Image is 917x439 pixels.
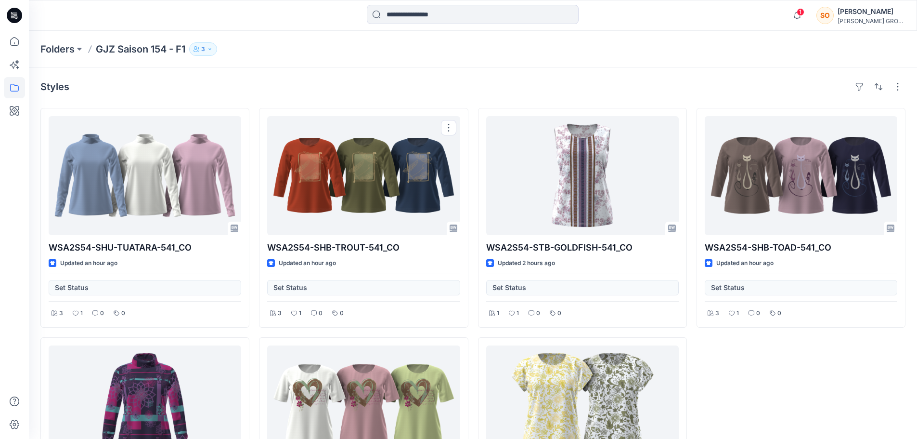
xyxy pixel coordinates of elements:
[49,241,241,254] p: WSA2S54-SHU-TUATARA-541_CO
[797,8,804,16] span: 1
[40,42,75,56] a: Folders
[536,308,540,319] p: 0
[40,81,69,93] h4: Styles
[59,308,63,319] p: 3
[278,308,282,319] p: 3
[96,42,185,56] p: GJZ Saison 154 - F1
[201,44,205,54] p: 3
[777,308,781,319] p: 0
[497,308,499,319] p: 1
[736,308,739,319] p: 1
[705,241,897,254] p: WSA2S54-SHB-TOAD-541_CO
[299,308,301,319] p: 1
[816,7,834,24] div: SO
[517,308,519,319] p: 1
[100,308,104,319] p: 0
[319,308,323,319] p: 0
[340,308,344,319] p: 0
[279,258,336,268] p: Updated an hour ago
[838,17,905,25] div: [PERSON_NAME] GROUP
[705,116,897,235] a: WSA2S54-SHB-TOAD-541_CO
[557,308,561,319] p: 0
[756,308,760,319] p: 0
[716,258,774,268] p: Updated an hour ago
[838,6,905,17] div: [PERSON_NAME]
[49,116,241,235] a: WSA2S54-SHU-TUATARA-541_CO
[121,308,125,319] p: 0
[80,308,83,319] p: 1
[267,116,460,235] a: WSA2S54-SHB-TROUT-541_CO
[267,241,460,254] p: WSA2S54-SHB-TROUT-541_CO
[486,241,679,254] p: WSA2S54-STB-GOLDFISH-541_CO
[486,116,679,235] a: WSA2S54-STB-GOLDFISH-541_CO
[189,42,217,56] button: 3
[715,308,719,319] p: 3
[60,258,117,268] p: Updated an hour ago
[498,258,555,268] p: Updated 2 hours ago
